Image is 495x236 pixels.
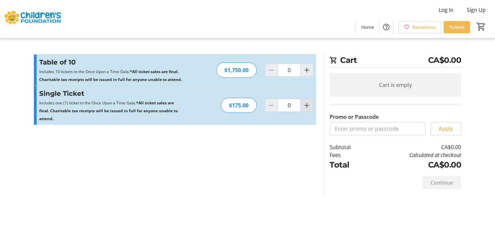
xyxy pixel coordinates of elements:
[368,143,461,151] td: CA$0.00
[330,113,379,121] label: Promo or Passcode
[368,151,461,159] td: Calculated at checkout
[356,21,379,33] a: Home
[412,24,436,31] span: Donations
[431,122,461,135] button: Apply
[380,20,393,34] button: Help
[39,89,183,98] h3: Single Ticket
[39,100,136,106] span: Includes one (1) ticket to the Once Upon a Time Gala.
[277,99,301,112] input: Single Ticket Quantity
[4,3,63,36] img: The Children's Foundation of Guelph and Wellington's Logo
[361,24,374,31] span: Home
[398,21,441,33] a: Donations
[301,99,313,112] button: Increment by one
[330,54,461,68] h2: Cart
[444,21,470,33] a: Tickets
[475,21,487,33] button: Cart
[449,24,465,31] span: Tickets
[330,73,461,97] div: Cart is empty
[439,125,453,133] span: Apply
[428,54,461,66] span: CA$0.00
[39,57,183,67] h3: Table of 10
[221,98,257,113] div: $175.00
[277,64,301,77] input: Table of 10 Quantity
[330,143,368,151] td: Subtotal
[368,159,461,171] td: CA$0.00
[216,63,257,78] div: $1,750.00
[433,5,459,15] button: Log In
[330,159,368,171] td: Total
[461,5,491,15] button: Sign Up
[467,6,486,14] span: Sign Up
[330,151,368,159] td: Fees
[39,69,130,74] span: Includes 10 tickets to the Once Upon a Time Gala.
[330,122,425,135] input: Enter promo or passcode
[301,64,313,76] button: Increment by one
[39,100,178,121] strong: *All ticket sales are final. Charitable tax receipts will be issued in full for anyone unable to ...
[439,6,453,14] span: Log In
